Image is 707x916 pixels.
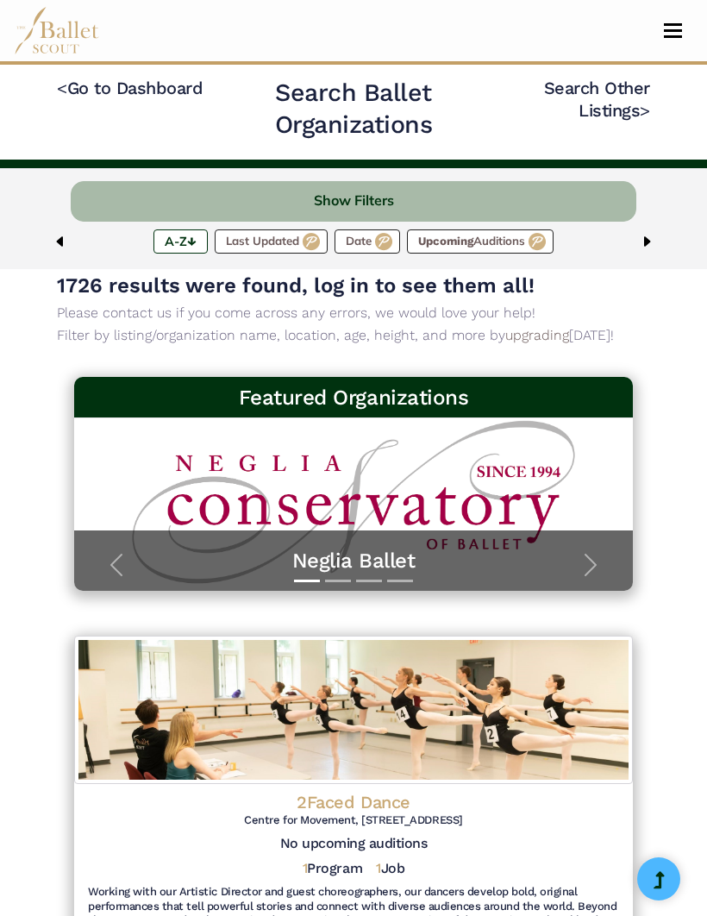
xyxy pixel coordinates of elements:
[303,860,362,878] h5: Program
[57,78,203,98] a: <Go to Dashboard
[335,229,400,254] label: Date
[88,835,619,853] h5: No upcoming auditions
[505,327,569,343] a: upgrading
[57,273,535,298] span: 1726 results were found, log in to see them all!
[74,636,633,784] img: Logo
[303,860,308,876] span: 1
[387,571,413,591] button: Slide 4
[418,235,473,247] span: Upcoming
[71,181,636,222] button: Show Filters
[544,78,650,121] a: Search Other Listings>
[376,860,381,876] span: 1
[88,384,619,411] h3: Featured Organizations
[653,22,693,39] button: Toggle navigation
[187,235,197,248] span: ↓
[356,571,382,591] button: Slide 3
[294,571,320,591] button: Slide 1
[91,548,616,574] a: Neglia Ballet
[153,229,208,254] label: A-Z
[325,571,351,591] button: Slide 2
[57,324,650,347] p: Filter by listing/organization name, location, age, height, and more by [DATE]!
[57,77,67,98] code: <
[88,813,619,828] h6: Centre for Movement, [STREET_ADDRESS]
[215,229,328,254] label: Last Updated
[376,860,404,878] h5: Job
[220,77,487,141] h2: Search Ballet Organizations
[88,791,619,813] h4: 2Faced Dance
[57,302,650,324] p: Please contact us if you come across any errors, we would love your help!
[640,99,650,121] code: >
[407,229,554,254] label: Auditions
